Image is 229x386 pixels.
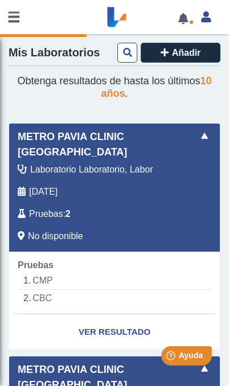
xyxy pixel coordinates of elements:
[66,209,71,219] b: 2
[30,163,153,176] span: Laboratorio Laboratorio, Labor
[18,129,198,160] span: Metro Pavia Clinic [GEOGRAPHIC_DATA]
[18,260,54,270] span: Pruebas
[141,43,220,63] button: Añadir
[29,207,63,221] span: Pruebas
[18,290,211,307] li: CBC
[128,342,216,373] iframe: Help widget launcher
[29,185,58,199] span: 2025-08-27
[9,207,185,221] div: :
[28,229,83,243] span: No disponible
[18,272,211,290] li: CMP
[17,75,211,99] span: Obtenga resultados de hasta los últimos .
[101,75,211,99] span: 10 años
[172,48,201,58] span: Añadir
[9,314,220,350] a: Ver Resultado
[9,46,100,60] h4: Mis Laboratorios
